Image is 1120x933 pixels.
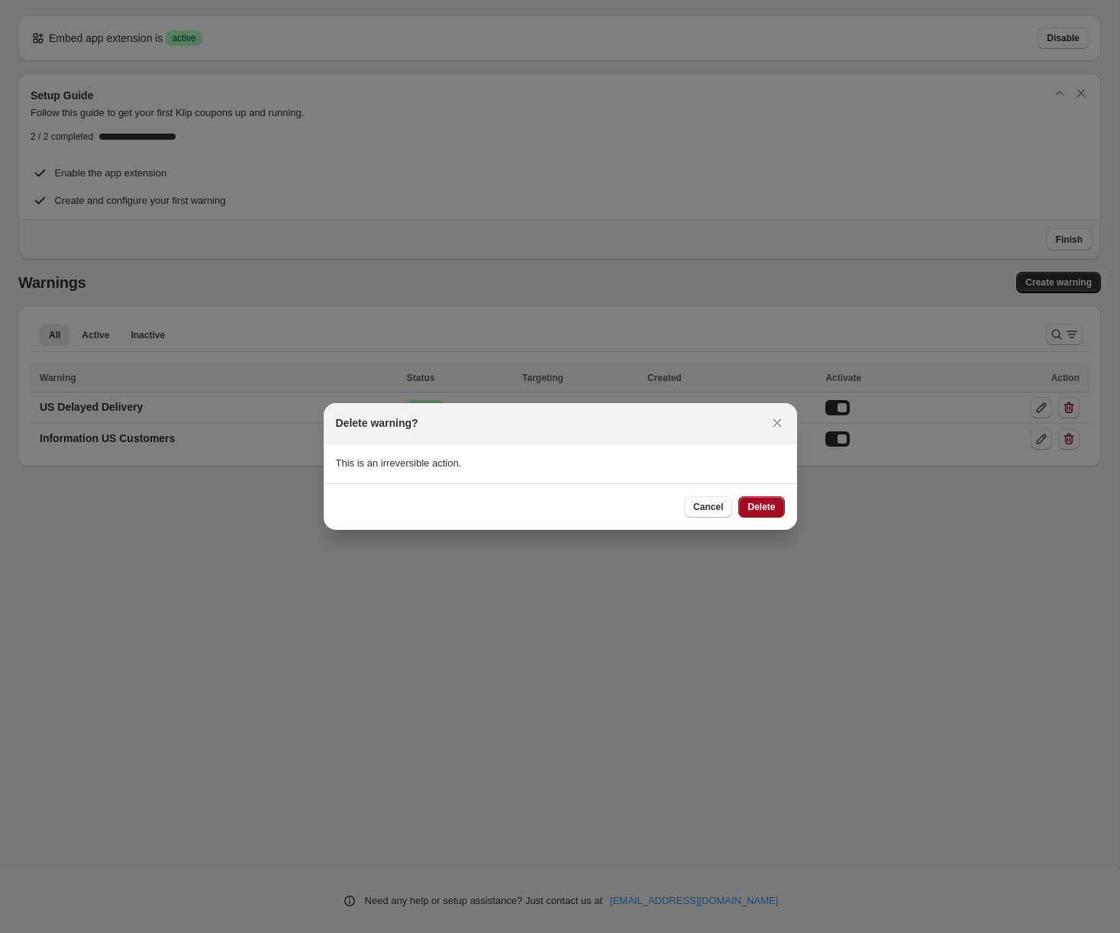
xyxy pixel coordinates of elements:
[738,496,784,518] button: Delete
[747,501,775,513] span: Delete
[767,412,788,434] button: Close
[684,496,732,518] button: Cancel
[336,415,418,431] h2: Delete warning?
[693,501,723,513] span: Cancel
[336,456,785,471] p: This is an irreversible action.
